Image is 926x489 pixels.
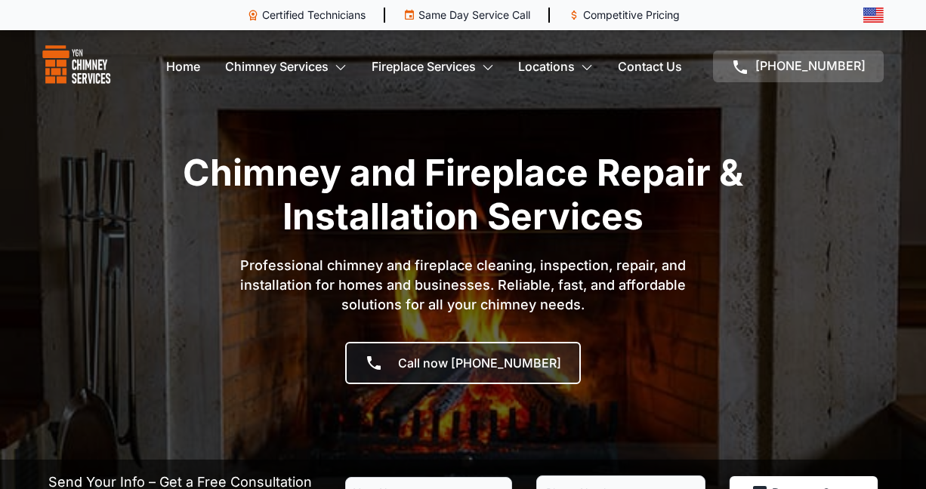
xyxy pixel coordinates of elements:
[262,8,366,23] p: Certified Technicians
[168,151,758,238] h1: Chimney and Fireplace Repair & Installation Services
[518,51,593,81] a: Locations
[166,51,200,81] a: Home
[418,8,530,23] p: Same Day Service Call
[713,51,884,82] a: [PHONE_NUMBER]
[345,342,581,384] a: Call now [PHONE_NUMBER]
[755,58,866,73] span: [PHONE_NUMBER]
[583,8,680,23] p: Competitive Pricing
[42,45,111,88] img: logo
[225,51,347,81] a: Chimney Services
[618,51,682,81] a: Contact Us
[372,51,494,81] a: Fireplace Services
[236,256,690,315] p: Professional chimney and fireplace cleaning, inspection, repair, and installation for homes and b...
